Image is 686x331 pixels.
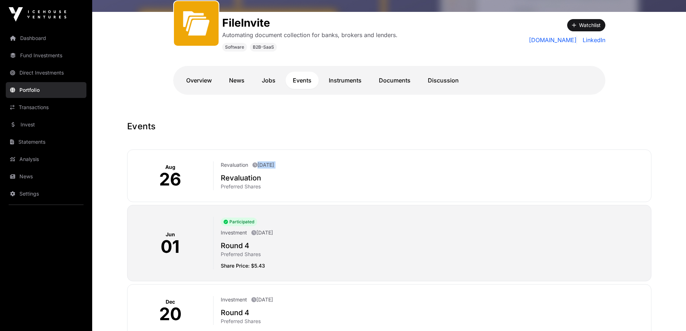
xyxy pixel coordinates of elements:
p: Preferred Shares [221,251,645,258]
p: 26 [159,171,181,188]
a: Invest [6,117,86,133]
a: Documents [372,72,418,89]
button: Watchlist [567,19,605,31]
img: fileinvite-favicon.png [177,4,216,43]
a: Settings [6,186,86,202]
a: Analysis [6,151,86,167]
p: Investment [221,296,247,303]
p: Preferred Shares [221,183,645,190]
a: Events [286,72,319,89]
a: News [6,169,86,184]
a: Fund Investments [6,48,86,63]
a: Dashboard [6,30,86,46]
p: Investment [221,229,247,236]
a: Portfolio [6,82,86,98]
p: [DATE] [251,229,273,236]
h2: Round 4 [221,308,645,318]
a: Overview [179,72,219,89]
p: Automating document collection for banks, brokers and lenders. [222,31,398,39]
p: Jun [166,231,175,238]
p: [DATE] [252,161,274,169]
a: Statements [6,134,86,150]
a: News [222,72,252,89]
p: 20 [159,305,181,323]
p: Share Price: $5.43 [221,262,645,269]
h1: FileInvite [222,16,398,29]
p: Preferred Shares [221,318,645,325]
a: Jobs [255,72,283,89]
iframe: Chat Widget [650,296,686,331]
a: LinkedIn [580,36,605,44]
img: Icehouse Ventures Logo [9,7,66,22]
span: Participated [221,218,257,226]
p: 01 [161,238,180,255]
span: B2B-SaaS [253,44,274,50]
a: Transactions [6,99,86,115]
a: Direct Investments [6,65,86,81]
nav: Tabs [179,72,600,89]
p: Aug [165,164,175,171]
a: [DOMAIN_NAME] [529,36,577,44]
p: Revaluation [221,161,248,169]
h2: Revaluation [221,173,645,183]
span: Software [225,44,244,50]
p: [DATE] [251,296,273,303]
a: Instruments [322,72,369,89]
a: Discussion [421,72,466,89]
h2: Round 4 [221,241,645,251]
h1: Events [127,121,651,132]
p: Dec [166,298,175,305]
